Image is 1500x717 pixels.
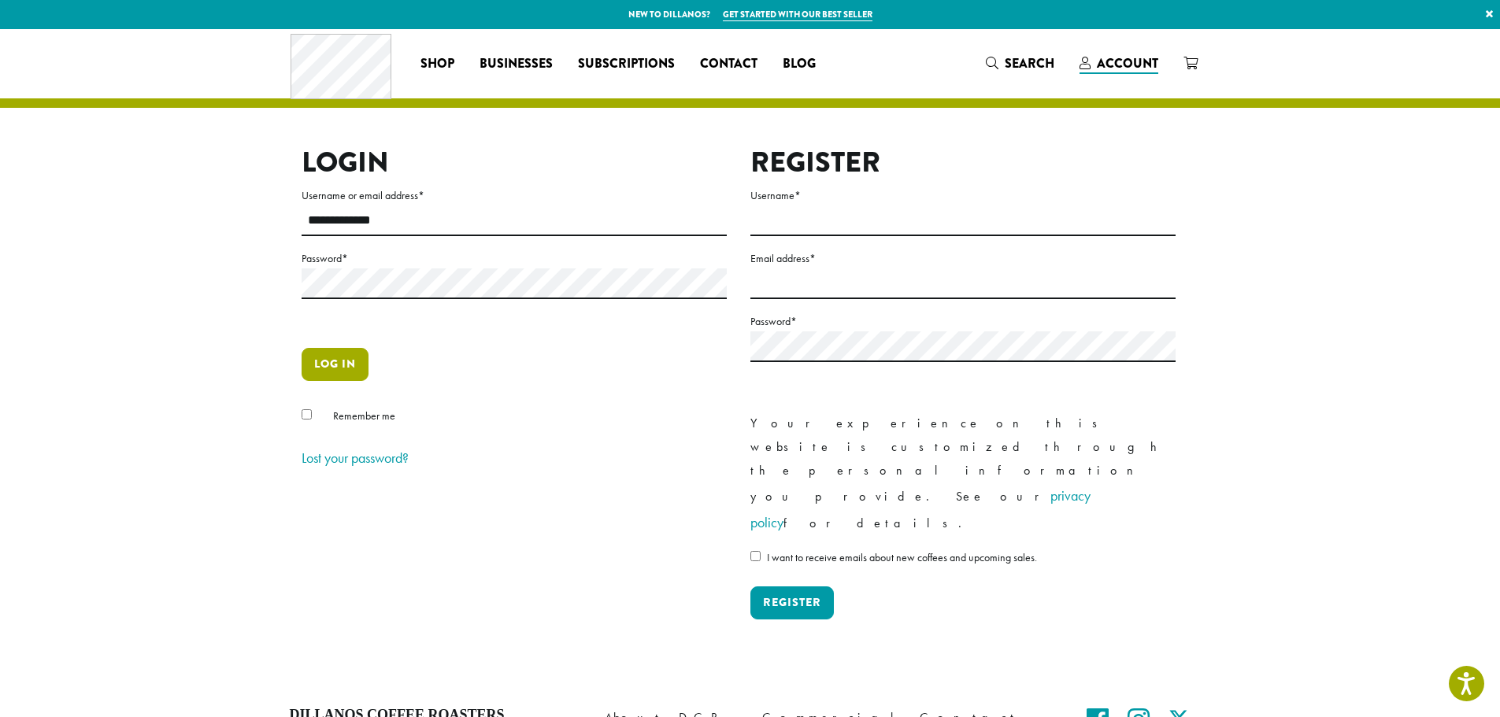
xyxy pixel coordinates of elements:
[750,412,1176,536] p: Your experience on this website is customized through the personal information you provide. See o...
[767,550,1037,564] span: I want to receive emails about new coffees and upcoming sales.
[302,348,369,381] button: Log in
[750,249,1176,268] label: Email address
[302,186,727,205] label: Username or email address
[302,249,727,268] label: Password
[420,54,454,74] span: Shop
[480,54,553,74] span: Businesses
[750,486,1091,531] a: privacy policy
[723,8,872,21] a: Get started with our best seller
[750,312,1176,331] label: Password
[750,551,761,561] input: I want to receive emails about new coffees and upcoming sales.
[302,449,409,467] a: Lost your password?
[1097,54,1158,72] span: Account
[750,586,834,619] button: Register
[578,54,675,74] span: Subscriptions
[408,51,467,76] a: Shop
[302,146,727,179] h2: Login
[783,54,816,74] span: Blog
[1005,54,1054,72] span: Search
[700,54,757,74] span: Contact
[750,186,1176,205] label: Username
[333,408,395,423] span: Remember me
[973,50,1067,76] a: Search
[750,146,1176,179] h2: Register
